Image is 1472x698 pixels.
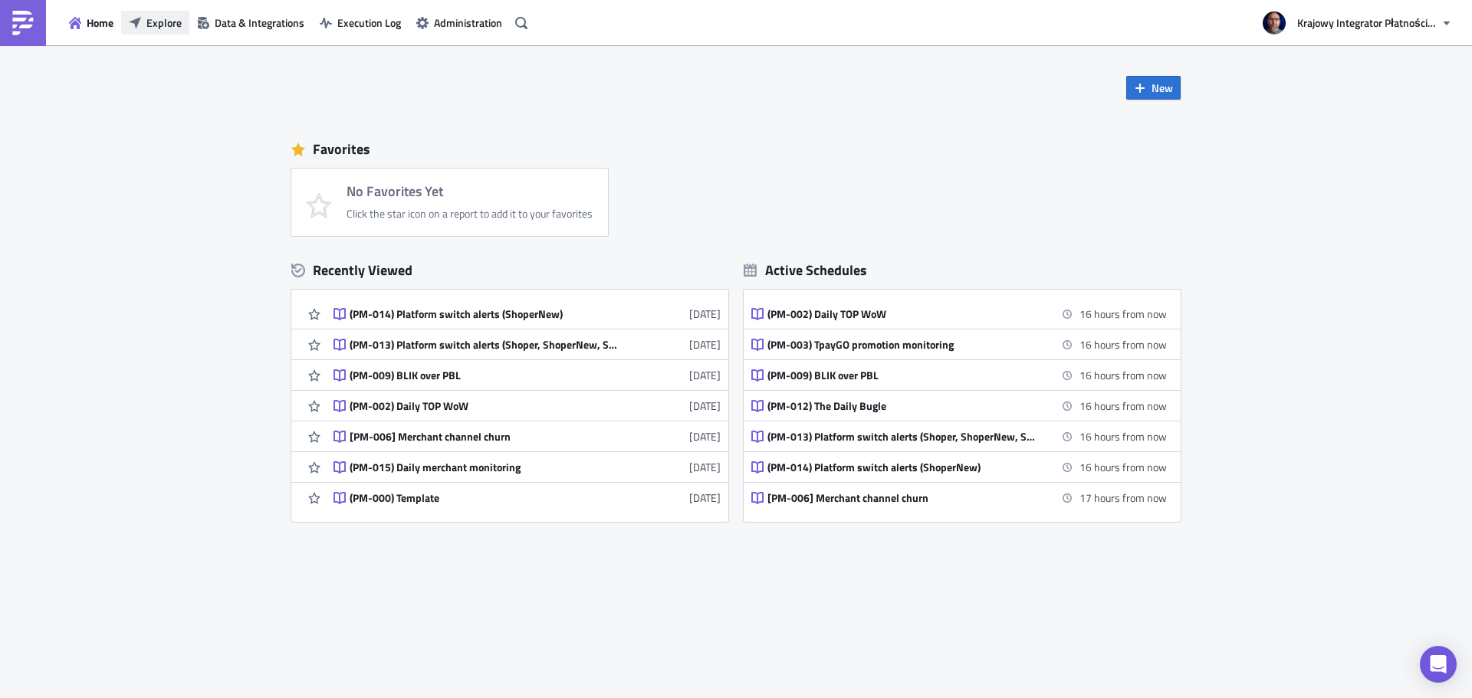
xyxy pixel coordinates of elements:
img: PushMetrics [11,11,35,35]
button: Data & Integrations [189,11,312,34]
time: 2025-10-08 07:00 [1079,459,1167,475]
span: Execution Log [337,15,401,31]
a: (PM-003) TpayGO promotion monitoring16 hours from now [751,329,1167,359]
div: (PM-013) Platform switch alerts (Shoper, ShoperNew, Shopify, IAI/IdoSell) [350,338,618,352]
time: 2025-10-08 07:00 [1079,398,1167,414]
div: (PM-013) Platform switch alerts (Shoper, ShoperNew, Shopify, IAI/IdoSell) [767,430,1036,444]
time: 2025-08-21T13:22:06Z [689,336,721,352]
button: New [1126,76,1181,100]
time: 2025-10-08 07:00 [1079,336,1167,352]
a: (PM-002) Daily TOP WoW[DATE] [333,391,721,421]
div: [PM-006] Merchant channel churn [767,491,1036,505]
button: Krajowy Integrator Płatności S.A. [1253,6,1460,40]
span: Home [87,15,113,31]
button: Administration [409,11,510,34]
span: Data & Integrations [215,15,304,31]
time: 2025-06-17T10:00:56Z [689,459,721,475]
button: Explore [121,11,189,34]
div: (PM-003) TpayGO promotion monitoring [767,338,1036,352]
a: [PM-006] Merchant channel churn[DATE] [333,421,721,451]
span: Administration [434,15,502,31]
div: (PM-014) Platform switch alerts (ShoperNew) [767,460,1036,474]
time: 2025-10-08 07:00 [1079,367,1167,383]
a: (PM-009) BLIK over PBL16 hours from now [751,360,1167,390]
a: (PM-015) Daily merchant monitoring[DATE] [333,452,721,482]
div: Favorites [291,138,1181,161]
a: (PM-009) BLIK over PBL[DATE] [333,360,721,390]
div: (PM-012) The Daily Bugle [767,399,1036,413]
div: Active Schedules [744,261,867,279]
a: (PM-013) Platform switch alerts (Shoper, ShoperNew, Shopify, IAI/IdoSell)16 hours from now [751,421,1167,451]
span: Krajowy Integrator Płatności S.A. [1297,15,1435,31]
span: Explore [146,15,182,31]
a: (PM-014) Platform switch alerts (ShoperNew)16 hours from now [751,452,1167,482]
span: New [1152,80,1173,96]
h4: No Favorites Yet [347,184,593,199]
time: 2025-07-01T09:09:17Z [689,398,721,414]
a: (PM-000) Template[DATE] [333,483,721,513]
div: (PM-002) Daily TOP WoW [350,399,618,413]
img: Avatar [1261,10,1287,36]
time: 2025-06-17T12:54:18Z [689,428,721,444]
time: 2025-10-08 07:00 [1079,428,1167,444]
a: (PM-013) Platform switch alerts (Shoper, ShoperNew, Shopify, IAI/IdoSell)[DATE] [333,329,721,359]
div: [PM-006] Merchant channel churn [350,430,618,444]
time: 2025-08-08T12:26:29Z [689,367,721,383]
a: [PM-006] Merchant channel churn17 hours from now [751,483,1167,513]
time: 2025-06-17T09:31:22Z [689,490,721,506]
div: (PM-015) Daily merchant monitoring [350,460,618,474]
button: Home [61,11,121,34]
div: Recently Viewed [291,259,728,282]
div: (PM-009) BLIK over PBL [767,369,1036,382]
div: (PM-000) Template [350,491,618,505]
div: (PM-014) Platform switch alerts (ShoperNew) [350,307,618,321]
button: Execution Log [312,11,409,34]
time: 2025-10-08 07:00 [1079,306,1167,322]
time: 2025-08-21T13:23:35Z [689,306,721,322]
a: (PM-012) The Daily Bugle16 hours from now [751,391,1167,421]
a: (PM-014) Platform switch alerts (ShoperNew)[DATE] [333,299,721,329]
div: Open Intercom Messenger [1420,646,1457,683]
a: (PM-002) Daily TOP WoW16 hours from now [751,299,1167,329]
div: Click the star icon on a report to add it to your favorites [347,207,593,221]
time: 2025-10-08 08:00 [1079,490,1167,506]
div: (PM-009) BLIK over PBL [350,369,618,382]
div: (PM-002) Daily TOP WoW [767,307,1036,321]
